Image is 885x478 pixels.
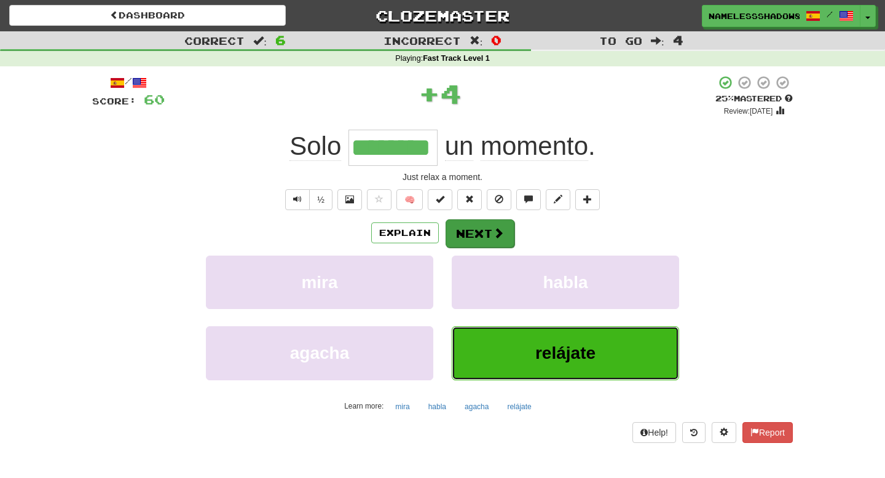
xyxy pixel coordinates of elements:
button: Report [742,422,793,443]
span: . [438,131,596,161]
div: / [92,75,165,90]
div: Text-to-speech controls [283,189,332,210]
button: Explain [371,222,439,243]
div: Just relax a moment. [92,171,793,183]
span: Solo [289,131,341,161]
a: NamelessShadow8906 / [702,5,860,27]
button: Show image (alt+x) [337,189,362,210]
button: Round history (alt+y) [682,422,706,443]
button: Edit sentence (alt+d) [546,189,570,210]
span: : [253,36,267,46]
button: agacha [458,398,495,416]
span: 4 [440,78,462,109]
button: habla [422,398,453,416]
span: agacha [290,343,350,362]
span: 60 [144,92,165,107]
span: NamelessShadow8906 [709,10,800,22]
button: relájate [452,326,679,380]
span: / [827,10,833,18]
div: Mastered [715,93,793,104]
span: mira [301,273,337,292]
span: To go [599,34,642,47]
span: : [470,36,483,46]
button: Set this sentence to 100% Mastered (alt+m) [428,189,452,210]
span: 6 [275,33,286,47]
button: agacha [206,326,433,380]
button: ½ [309,189,332,210]
button: Next [446,219,514,248]
span: un [445,131,474,161]
button: mira [388,398,416,416]
span: + [419,75,440,112]
span: habla [543,273,588,292]
span: Incorrect [383,34,461,47]
span: : [651,36,664,46]
span: momento [481,131,588,161]
strong: Fast Track Level 1 [423,54,490,63]
button: Add to collection (alt+a) [575,189,600,210]
button: 🧠 [396,189,423,210]
button: Reset to 0% Mastered (alt+r) [457,189,482,210]
span: Correct [184,34,245,47]
span: 4 [673,33,683,47]
small: Learn more: [344,402,383,410]
a: Dashboard [9,5,286,26]
button: Ignore sentence (alt+i) [487,189,511,210]
button: Discuss sentence (alt+u) [516,189,541,210]
button: Favorite sentence (alt+f) [367,189,391,210]
button: habla [452,256,679,309]
span: 25 % [715,93,734,103]
small: Review: [DATE] [724,107,773,116]
button: mira [206,256,433,309]
span: relájate [535,343,596,362]
a: Clozemaster [304,5,581,26]
span: 0 [491,33,502,47]
button: Help! [632,422,676,443]
span: Score: [92,96,136,106]
button: relájate [500,398,538,416]
button: Play sentence audio (ctl+space) [285,189,310,210]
